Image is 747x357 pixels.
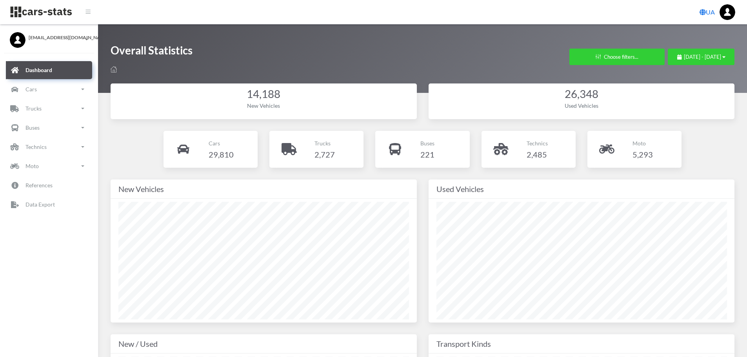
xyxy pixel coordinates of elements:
a: Moto [6,157,92,175]
div: Transport Kinds [436,337,727,350]
p: Trucks [314,138,335,148]
img: ... [720,4,735,20]
span: [EMAIL_ADDRESS][DOMAIN_NAME] [29,34,88,41]
p: References [25,180,53,190]
p: Data Export [25,199,55,209]
img: navbar brand [10,6,73,18]
span: [DATE] - [DATE] [684,54,721,60]
a: Dashboard [6,61,92,79]
p: Technics [25,142,47,152]
p: Buses [25,123,40,132]
p: Cars [209,138,234,148]
p: Trucks [25,103,42,113]
p: Dashboard [25,65,52,75]
a: Buses [6,119,92,137]
button: [DATE] - [DATE] [668,49,734,65]
h4: 221 [420,148,434,161]
a: Trucks [6,100,92,118]
h4: 2,485 [527,148,548,161]
h4: 29,810 [209,148,234,161]
div: New Vehicles [118,183,409,195]
div: New Vehicles [118,101,409,110]
div: New / Used [118,337,409,350]
h4: 2,727 [314,148,335,161]
button: Choose filters... [569,49,665,65]
div: 26,348 [436,87,727,102]
a: UA [696,4,718,20]
a: References [6,176,92,194]
div: 14,188 [118,87,409,102]
a: Technics [6,138,92,156]
p: Buses [420,138,434,148]
a: [EMAIL_ADDRESS][DOMAIN_NAME] [10,32,88,41]
h4: 5,293 [632,148,653,161]
p: Moto [632,138,653,148]
p: Cars [25,84,37,94]
div: Used Vehicles [436,183,727,195]
div: Used Vehicles [436,101,727,110]
a: Data Export [6,196,92,214]
h1: Overall Statistics [111,43,193,62]
p: Moto [25,161,39,171]
a: Cars [6,80,92,98]
p: Technics [527,138,548,148]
